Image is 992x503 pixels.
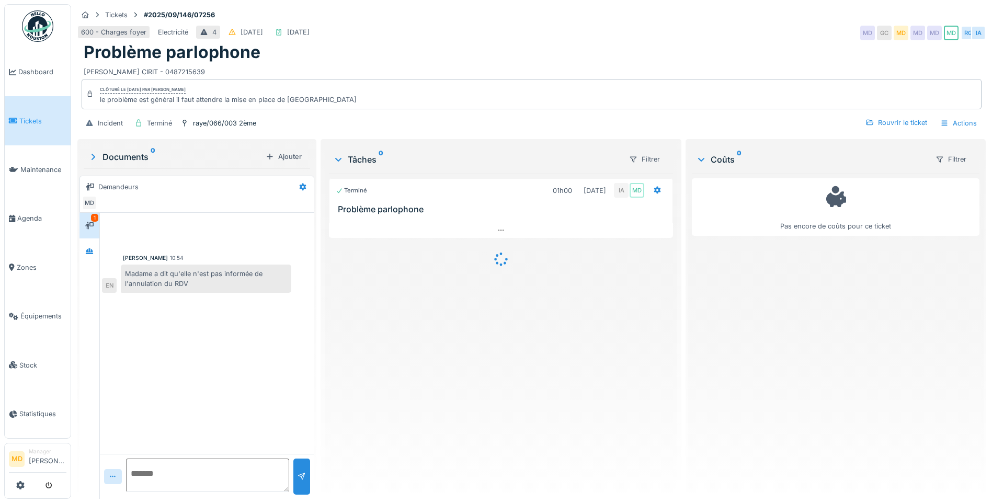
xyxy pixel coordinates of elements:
div: IA [614,183,629,198]
a: Tickets [5,96,71,145]
div: Tickets [105,10,128,20]
div: Filtrer [931,152,971,167]
span: Dashboard [18,67,66,77]
strong: #2025/09/146/07256 [140,10,219,20]
div: Actions [936,116,982,131]
div: Demandeurs [98,182,139,192]
div: Filtrer [624,152,665,167]
div: 1 [91,214,98,222]
div: [DATE] [584,186,606,196]
sup: 0 [379,153,383,166]
img: Badge_color-CXgf-gQk.svg [22,10,53,42]
a: Zones [5,243,71,292]
div: RG [961,26,975,40]
div: Incident [98,118,123,128]
a: Stock [5,340,71,389]
a: Maintenance [5,145,71,194]
div: IA [971,26,986,40]
div: le problème est général il faut attendre la mise en place de [GEOGRAPHIC_DATA] [100,95,357,105]
a: Équipements [5,292,71,340]
div: Madame a dit qu'elle n'est pas informée de l'annulation du RDV [121,265,291,293]
span: Agenda [17,213,66,223]
span: Zones [17,262,66,272]
div: 01h00 [553,186,572,196]
span: Maintenance [20,165,66,175]
div: [DATE] [287,27,310,37]
div: MD [910,26,925,40]
div: [PERSON_NAME] [123,254,168,262]
div: MD [860,26,875,40]
div: GC [877,26,892,40]
a: MD Manager[PERSON_NAME] [9,448,66,473]
h3: Problème parlophone [338,204,668,214]
sup: 0 [151,151,155,163]
div: raye/066/003 2ème [193,118,256,128]
div: [PERSON_NAME] CIRIT - 0487215639 [84,63,979,77]
div: MD [944,26,959,40]
div: Ajouter [261,150,306,164]
a: Statistiques [5,390,71,438]
div: MD [82,196,97,210]
div: [DATE] [241,27,263,37]
span: Stock [19,360,66,370]
li: MD [9,451,25,467]
li: [PERSON_NAME] [29,448,66,470]
div: MD [927,26,942,40]
div: EN [102,278,117,293]
a: Dashboard [5,48,71,96]
a: Agenda [5,194,71,243]
sup: 0 [737,153,742,166]
div: Pas encore de coûts pour ce ticket [699,183,973,232]
span: Statistiques [19,409,66,419]
div: Coûts [696,153,927,166]
div: Terminé [147,118,172,128]
div: 600 - Charges foyer [81,27,146,37]
div: Clôturé le [DATE] par [PERSON_NAME] [100,86,186,94]
div: Terminé [336,186,367,195]
div: MD [894,26,908,40]
span: Équipements [20,311,66,321]
div: 10:54 [170,254,184,262]
div: 4 [212,27,216,37]
div: Tâches [333,153,620,166]
div: Manager [29,448,66,455]
div: Rouvrir le ticket [861,116,931,130]
div: Electricité [158,27,188,37]
div: MD [630,183,644,198]
h1: Problème parlophone [84,42,260,62]
span: Tickets [19,116,66,126]
div: Documents [88,151,261,163]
